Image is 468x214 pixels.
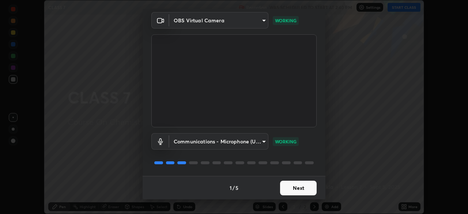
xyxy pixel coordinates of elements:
h4: 5 [235,184,238,192]
h4: / [233,184,235,192]
h4: 1 [230,184,232,192]
p: WORKING [275,138,297,145]
p: WORKING [275,17,297,24]
button: Next [280,181,317,195]
div: OBS Virtual Camera [169,133,268,150]
div: OBS Virtual Camera [169,12,268,29]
